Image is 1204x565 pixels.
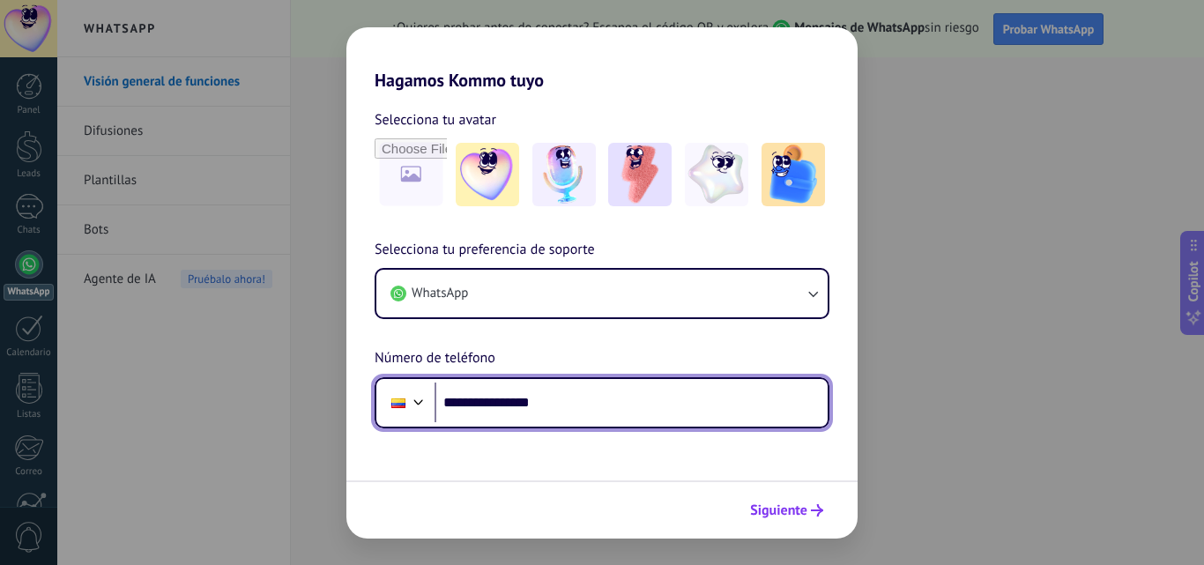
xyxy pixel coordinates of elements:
h2: Hagamos Kommo tuyo [346,27,858,91]
img: -1.jpeg [456,143,519,206]
img: -5.jpeg [762,143,825,206]
div: Colombia: + 57 [382,384,415,421]
button: WhatsApp [376,270,828,317]
img: -4.jpeg [685,143,748,206]
span: Número de teléfono [375,347,495,370]
button: Siguiente [742,495,831,525]
span: WhatsApp [412,285,468,302]
span: Selecciona tu preferencia de soporte [375,239,595,262]
span: Selecciona tu avatar [375,108,496,131]
img: -2.jpeg [532,143,596,206]
img: -3.jpeg [608,143,672,206]
span: Siguiente [750,504,807,517]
